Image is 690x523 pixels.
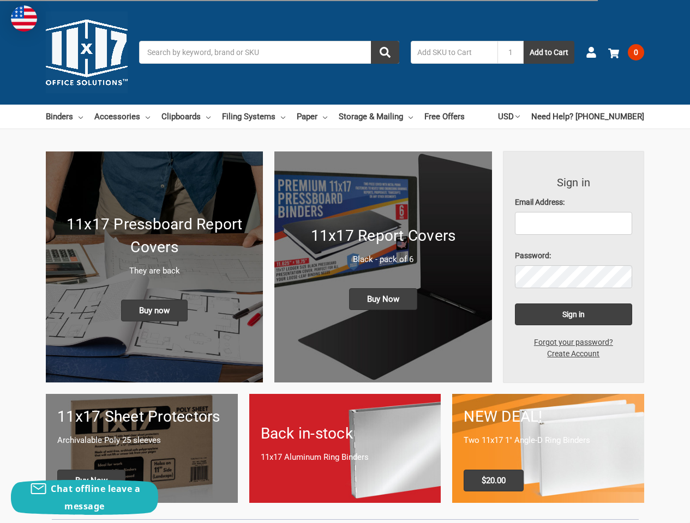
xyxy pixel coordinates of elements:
a: Back in-stock 11x17 Aluminum Ring Binders [249,394,441,502]
input: Search by keyword, brand or SKU [139,41,399,64]
button: Add to Cart [524,41,574,64]
a: Binders [46,105,83,129]
h1: 11x17 Pressboard Report Covers [57,213,251,259]
input: Sign in [515,303,633,325]
h1: NEW DEAL! [464,405,633,428]
img: 11x17.com [46,11,128,93]
a: 0 [608,38,644,66]
a: Need Help? [PHONE_NUMBER] [531,105,644,129]
a: New 11x17 Pressboard Binders 11x17 Pressboard Report Covers They are back Buy now [46,151,263,382]
h3: Sign in [515,174,633,191]
h1: 11x17 Sheet Protectors [57,405,226,428]
label: Password: [515,250,633,261]
p: They are back [57,265,251,277]
span: Buy now [121,300,188,321]
a: Clipboards [161,105,211,129]
p: Two 11x17 1" Angle-D Ring Binders [464,434,633,447]
a: USD [498,105,520,129]
img: duty and tax information for United States [11,5,37,32]
span: $20.00 [464,470,524,491]
a: Free Offers [424,105,465,129]
h1: Back in-stock [261,422,430,445]
a: 11x17 Report Covers 11x17 Report Covers Black - pack of 6 Buy Now [274,151,491,382]
p: 11x17 Aluminum Ring Binders [261,451,430,464]
input: Add SKU to Cart [411,41,497,64]
a: 11x17 Binder 2-pack only $20.00 NEW DEAL! Two 11x17 1" Angle-D Ring Binders $20.00 [452,394,644,502]
span: Buy Now [57,470,125,491]
span: Chat offline leave a message [51,483,140,512]
p: Black - pack of 6 [286,253,480,266]
label: Email Address: [515,197,633,208]
a: Create Account [541,348,605,360]
p: Archivalable Poly 25 sleeves [57,434,226,447]
img: New 11x17 Pressboard Binders [46,151,263,382]
span: Buy Now [349,288,417,310]
a: 11x17 sheet protectors 11x17 Sheet Protectors Archivalable Poly 25 sleeves Buy Now [46,394,238,502]
a: Storage & Mailing [339,105,413,129]
img: 11x17 Report Covers [274,151,491,382]
a: Accessories [94,105,150,129]
a: Filing Systems [222,105,285,129]
span: 0 [628,44,644,60]
a: Paper [297,105,327,129]
h1: 11x17 Report Covers [286,224,480,247]
button: Chat offline leave a message [11,480,158,515]
a: Forgot your password? [528,337,619,348]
